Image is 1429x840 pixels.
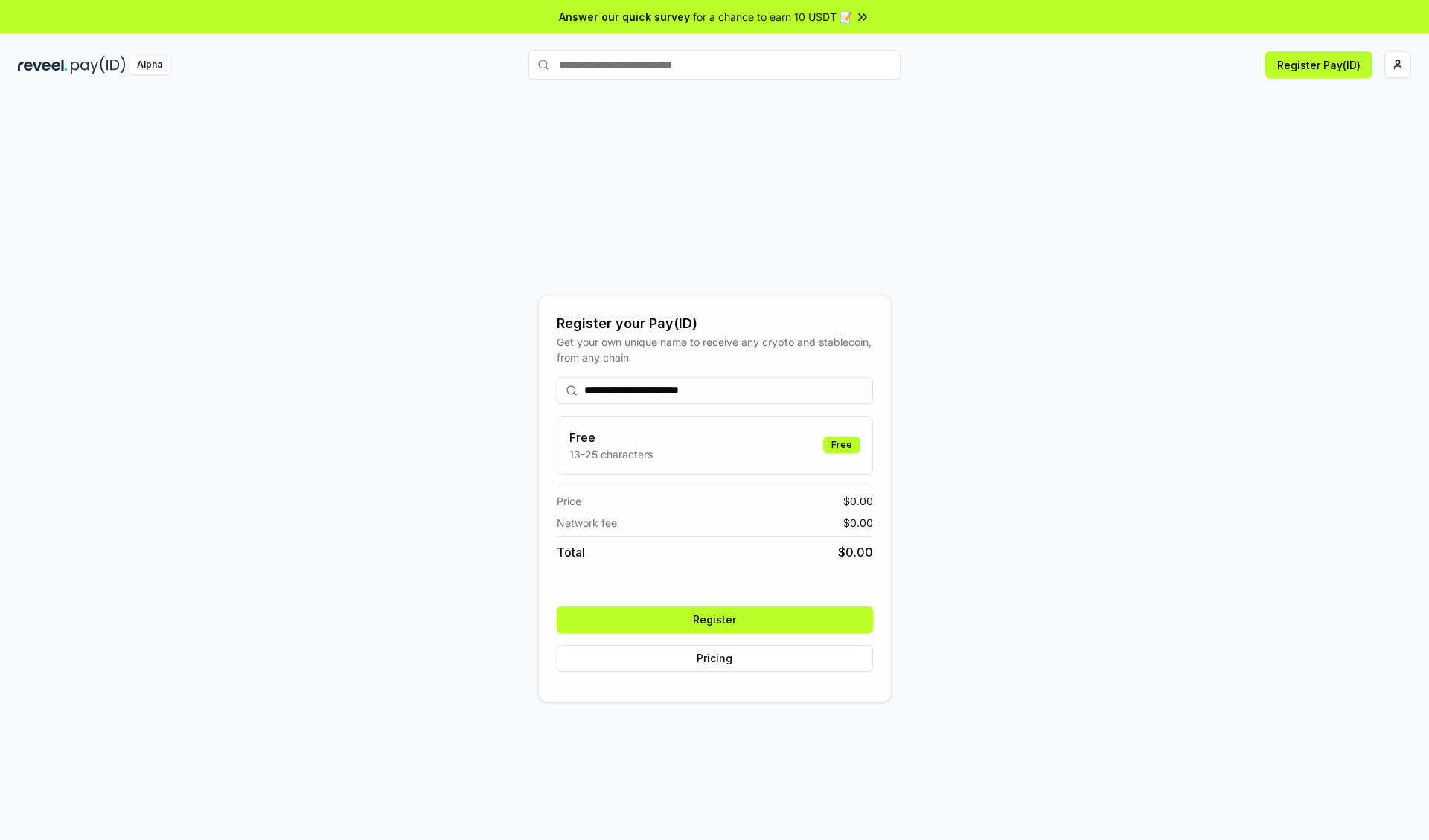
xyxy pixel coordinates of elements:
[823,437,860,453] div: Free
[843,515,873,530] span: $ 0.00
[71,56,126,74] img: pay_id
[843,493,873,509] span: $ 0.00
[18,56,68,74] img: reveel_dark
[557,606,873,633] button: Register
[557,334,873,365] div: Get your own unique name to receive any crypto and stablecoin, from any chain
[557,515,617,530] span: Network fee
[557,645,873,672] button: Pricing
[557,313,873,334] div: Register your Pay(ID)
[1265,51,1372,78] button: Register Pay(ID)
[838,543,873,561] span: $ 0.00
[557,493,581,509] span: Price
[559,9,690,25] span: Answer our quick survey
[693,9,852,25] span: for a chance to earn 10 USDT 📝
[129,56,170,74] div: Alpha
[569,429,653,446] h3: Free
[569,446,653,462] p: 13-25 characters
[557,543,585,561] span: Total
